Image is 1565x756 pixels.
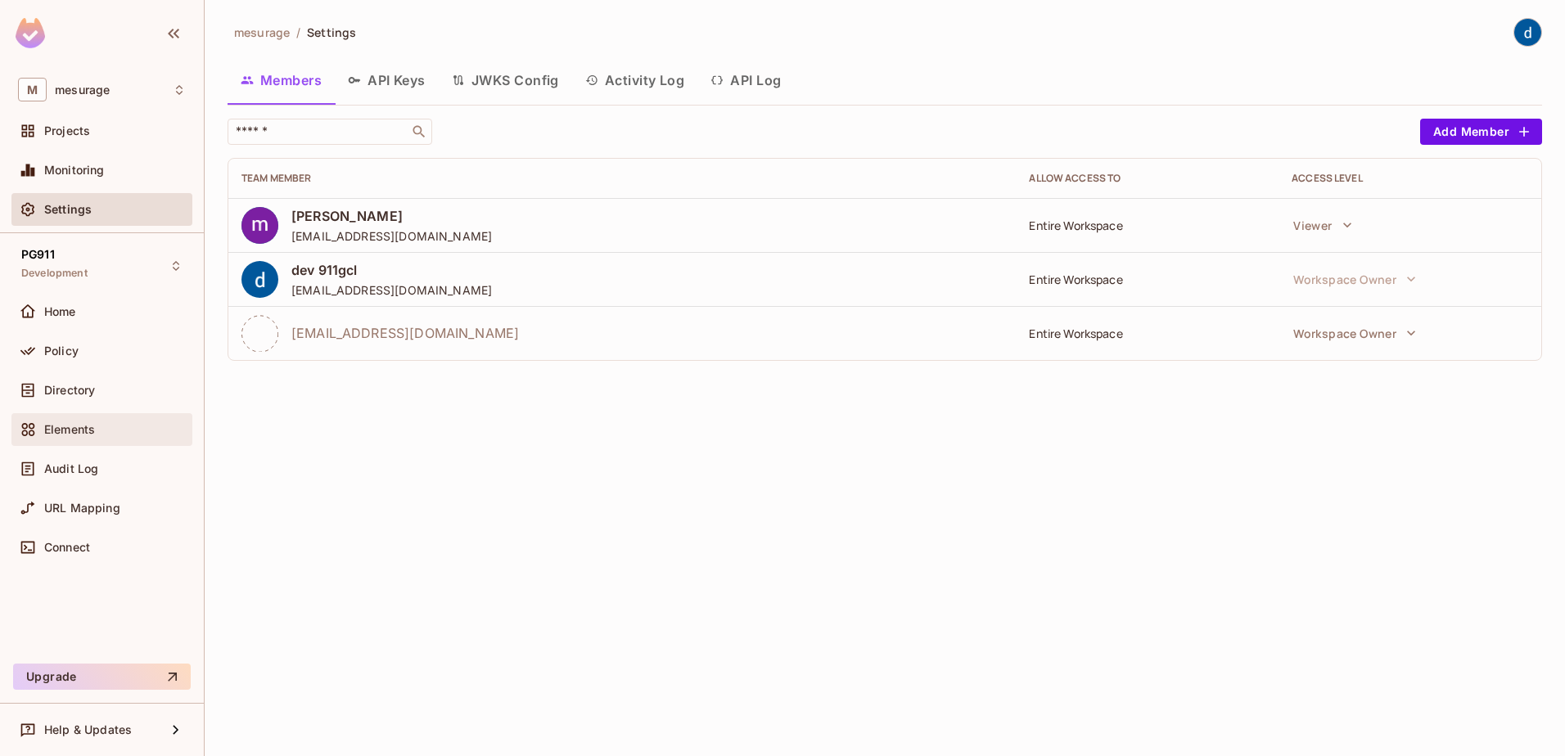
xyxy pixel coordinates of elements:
span: Policy [44,344,79,358]
button: Viewer [1285,209,1360,241]
button: Upgrade [13,664,191,690]
span: M [18,78,47,101]
span: dev 911gcl [291,261,492,279]
span: Audit Log [44,462,98,475]
div: Entire Workspace [1029,272,1265,287]
span: Monitoring [44,164,105,177]
button: Workspace Owner [1285,263,1424,295]
img: ACg8ocL_SBL4wap85GS4jpa0vd0U6FMe1xJLh3gPac1itj6omWp0zg=s96-c [241,261,278,298]
div: Team Member [241,172,1003,185]
span: Workspace: mesurage [55,83,110,97]
span: [EMAIL_ADDRESS][DOMAIN_NAME] [291,324,519,342]
span: PG911 [21,248,55,261]
span: [PERSON_NAME] [291,207,492,225]
span: Directory [44,384,95,397]
span: Help & Updates [44,723,132,736]
div: Entire Workspace [1029,218,1265,233]
img: dev 911gcl [1514,19,1541,46]
span: [EMAIL_ADDRESS][DOMAIN_NAME] [291,282,492,298]
span: Elements [44,423,95,436]
button: Members [228,60,335,101]
span: Development [21,267,88,280]
span: Settings [307,25,356,40]
img: ACg8ocIXFfLh7ymn0jYLkKXP4qMnvk-bOPYGTO05fcnyMQCN025Jbg=s96-c [241,207,278,244]
img: SReyMgAAAABJRU5ErkJggg== [16,18,45,48]
span: mesurage [234,25,290,40]
button: Add Member [1420,119,1542,145]
button: API Keys [335,60,439,101]
div: Allow Access to [1029,172,1265,185]
span: URL Mapping [44,502,120,515]
button: Activity Log [572,60,698,101]
span: Home [44,305,76,318]
span: Projects [44,124,90,137]
span: [EMAIL_ADDRESS][DOMAIN_NAME] [291,228,492,244]
button: Workspace Owner [1285,317,1424,349]
span: Settings [44,203,92,216]
div: Access Level [1292,172,1528,185]
li: / [296,25,300,40]
button: API Log [697,60,794,101]
div: Entire Workspace [1029,326,1265,341]
span: Connect [44,541,90,554]
button: JWKS Config [439,60,572,101]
